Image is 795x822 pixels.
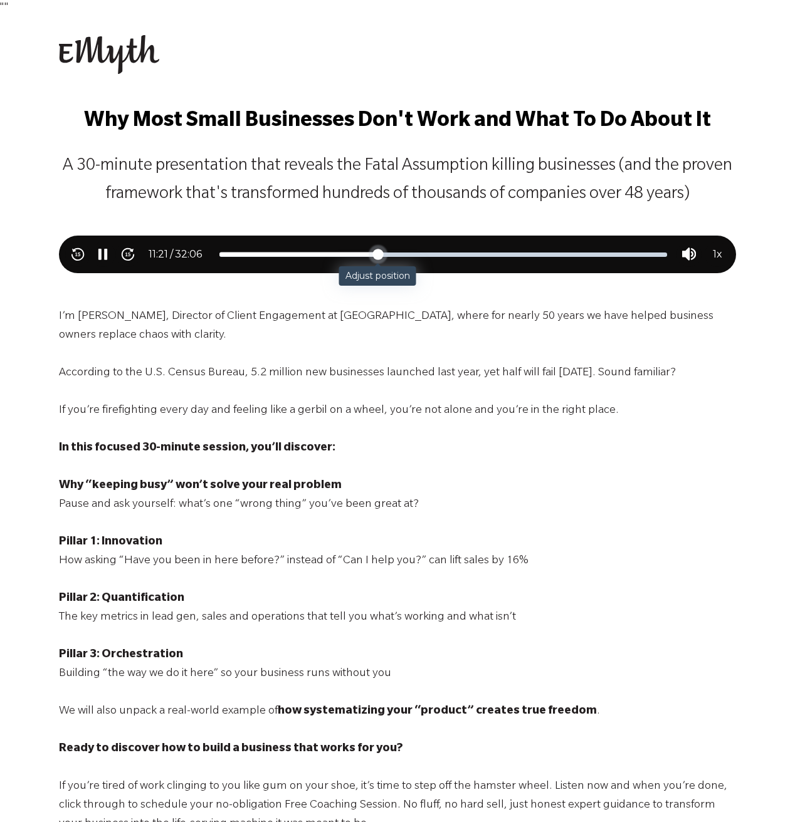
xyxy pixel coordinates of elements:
span: how systematizing your “product” creates true freedom [278,705,597,718]
span: / [170,247,173,262]
img: EMyth [59,35,159,74]
div: Volume controls [677,242,702,267]
span: 1 x [713,247,722,262]
div: Playback speed [705,242,730,267]
div: Pause [90,242,115,267]
div: Adjust position [339,266,416,286]
span: Pillar 3: Orchestration [59,649,183,662]
span: Pillar 2: Quantification [59,593,184,605]
span: 11 : 21 32 : 06 [144,247,207,262]
span: Pillar 1: Innovation [59,536,162,549]
div: Adjust position [219,252,667,257]
div: Volume [677,242,702,267]
p: A 30-minute presentation that reveals the Fatal Assumption killing businesses (and the proven fra... [59,153,736,209]
span: Why Most Small Businesses Don't Work and What To Do About It [84,111,711,133]
div: Skip forward 15 seconds [115,242,140,267]
span: Why “keeping busy” won’t solve your real problem [59,480,342,492]
div: Play audio: Why Small Businesses Don't Work - Paul Bauscher [59,236,736,273]
iframe: Chat Widget [732,762,795,822]
span: Ready to discover how to build a business that works for you? [59,743,403,756]
div: Skip backward 15 seconds [65,242,90,267]
div: Seek bar [216,252,670,257]
span: In this focused 30-minute session, you’ll discover: [59,442,335,455]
